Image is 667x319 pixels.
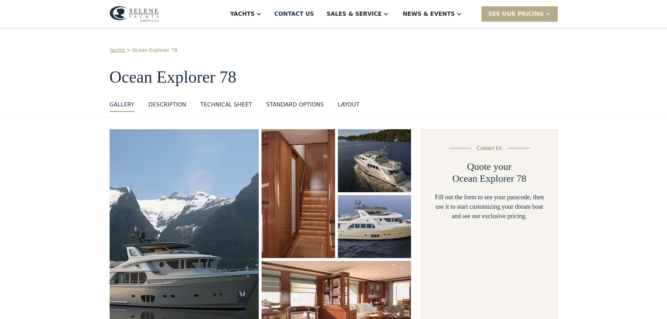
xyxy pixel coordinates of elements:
[262,129,335,258] a: open lightbox
[110,100,134,109] div: GALLERY
[452,173,526,185] h2: Ocean Explorer 78
[110,6,159,22] img: logo
[132,47,178,54] a: Ocean Explorer 78
[338,100,360,109] div: layout
[403,10,455,18] div: News & EVENTS
[338,129,411,192] a: open lightbox
[274,10,314,18] div: Contact US
[266,100,324,109] div: standard options
[327,10,382,18] div: Sales & Service
[338,195,411,258] a: open lightbox
[110,47,125,54] a: Yachts
[148,100,186,112] a: DESCRIPTION
[230,10,255,18] div: Yachts
[481,6,558,21] div: SEE Our Pricing
[110,68,558,86] h1: Ocean Explorer 78
[200,100,252,109] div: Technical sheet
[467,161,512,173] h2: Quote your
[338,100,360,112] a: layout
[477,144,502,152] div: Contact Us
[266,100,324,112] a: standard options
[488,10,544,18] div: SEE Our Pricing
[126,47,131,54] div: >
[433,193,546,221] div: Fill out the form to see your passcode, then use it to start customizing your dream boat and see ...
[200,100,252,112] a: Technical sheet
[148,100,186,109] div: DESCRIPTION
[110,100,134,112] a: GALLERY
